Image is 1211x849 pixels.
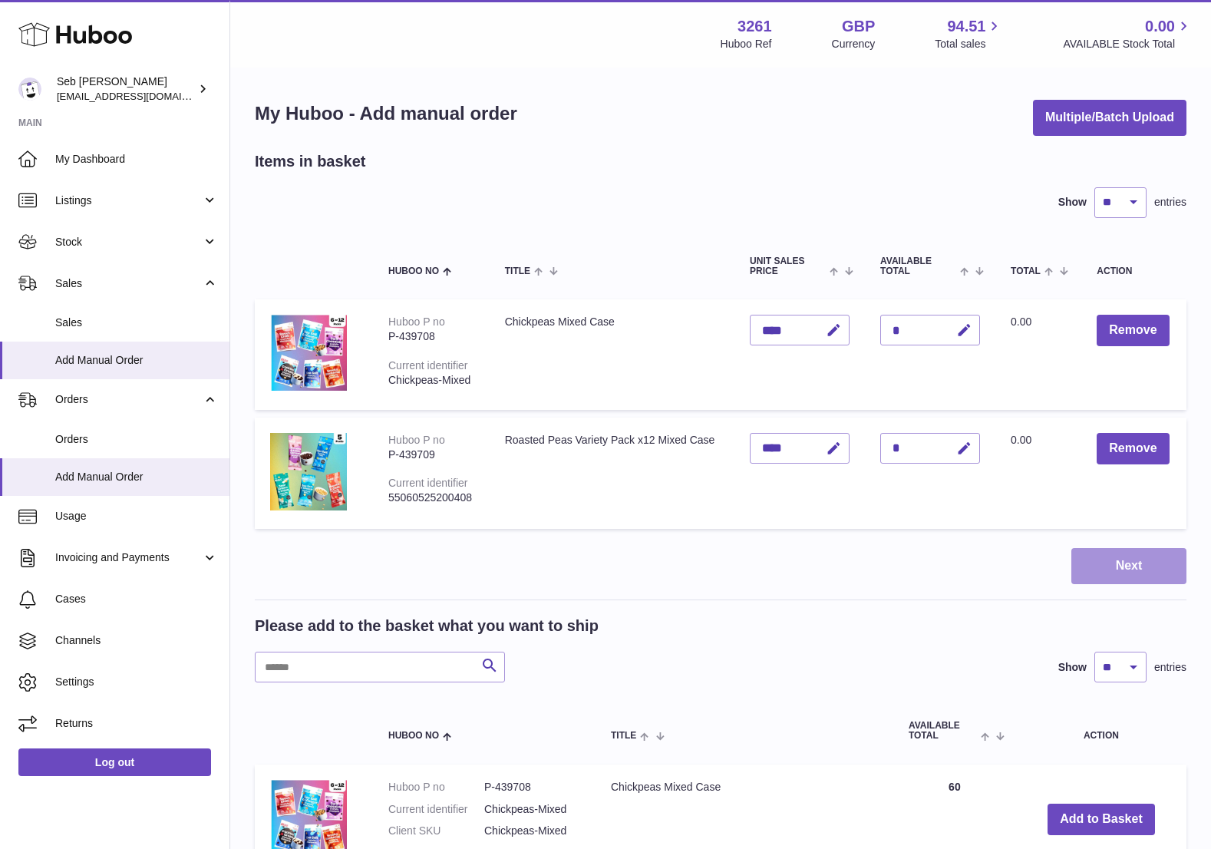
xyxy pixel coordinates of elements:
[388,731,439,741] span: Huboo no
[388,373,474,388] div: Chickpeas-Mixed
[57,90,226,102] span: [EMAIL_ADDRESS][DOMAIN_NAME]
[388,780,484,794] dt: Huboo P no
[255,616,599,636] h2: Please add to the basket what you want to ship
[880,256,956,276] span: AVAILABLE Total
[55,432,218,447] span: Orders
[1011,315,1031,328] span: 0.00
[484,824,580,838] dd: Chickpeas-Mixed
[1097,433,1169,464] button: Remove
[484,780,580,794] dd: P-439708
[1048,804,1155,835] button: Add to Basket
[1071,548,1186,584] button: Next
[484,802,580,817] dd: Chickpeas-Mixed
[1097,315,1169,346] button: Remove
[270,433,347,510] img: Roasted Peas Variety Pack x12 Mixed Case
[750,256,826,276] span: Unit Sales Price
[935,16,1003,51] a: 94.51 Total sales
[55,235,202,249] span: Stock
[55,152,218,167] span: My Dashboard
[1063,37,1193,51] span: AVAILABLE Stock Total
[947,16,985,37] span: 94.51
[490,418,734,530] td: Roasted Peas Variety Pack x12 Mixed Case
[55,509,218,524] span: Usage
[1011,266,1041,276] span: Total
[1063,16,1193,51] a: 0.00 AVAILABLE Stock Total
[842,16,875,37] strong: GBP
[721,37,772,51] div: Huboo Ref
[388,448,474,462] div: P-439709
[55,392,202,407] span: Orders
[1058,660,1087,675] label: Show
[55,193,202,208] span: Listings
[57,74,195,104] div: Seb [PERSON_NAME]
[55,315,218,330] span: Sales
[270,315,347,391] img: Chickpeas Mixed Case
[1097,266,1171,276] div: Action
[55,470,218,484] span: Add Manual Order
[18,78,41,101] img: ecom@bravefoods.co.uk
[1145,16,1175,37] span: 0.00
[388,315,445,328] div: Huboo P no
[388,266,439,276] span: Huboo no
[388,802,484,817] dt: Current identifier
[737,16,772,37] strong: 3261
[1011,434,1031,446] span: 0.00
[388,359,468,372] div: Current identifier
[388,477,468,489] div: Current identifier
[388,434,445,446] div: Huboo P no
[1033,100,1186,136] button: Multiple/Batch Upload
[505,266,530,276] span: Title
[388,824,484,838] dt: Client SKU
[55,716,218,731] span: Returns
[55,550,202,565] span: Invoicing and Payments
[388,329,474,344] div: P-439708
[1016,705,1186,756] th: Action
[55,633,218,648] span: Channels
[1154,660,1186,675] span: entries
[55,592,218,606] span: Cases
[909,721,977,741] span: AVAILABLE Total
[832,37,876,51] div: Currency
[255,151,366,172] h2: Items in basket
[55,675,218,689] span: Settings
[388,491,474,505] div: 55060525200408
[1058,195,1087,210] label: Show
[55,276,202,291] span: Sales
[18,748,211,776] a: Log out
[490,299,734,410] td: Chickpeas Mixed Case
[55,353,218,368] span: Add Manual Order
[1154,195,1186,210] span: entries
[255,101,517,126] h1: My Huboo - Add manual order
[611,731,636,741] span: Title
[935,37,1003,51] span: Total sales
